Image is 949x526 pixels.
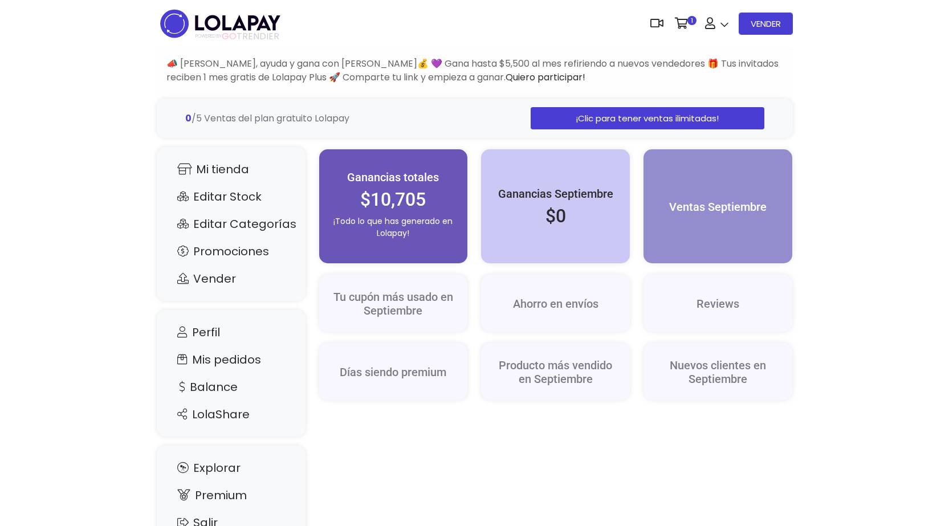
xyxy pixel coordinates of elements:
span: TRENDIER [195,31,279,42]
h5: Producto más vendido en Septiembre [492,358,618,386]
a: VENDER [739,13,793,35]
a: Vender [168,268,294,289]
h5: Tu cupón más usado en Septiembre [331,290,457,317]
strong: 0 [185,112,192,125]
a: Perfil [168,321,294,343]
a: Balance [168,376,294,398]
a: Promociones [168,240,294,262]
span: 📣 [PERSON_NAME], ayuda y gana con [PERSON_NAME]💰 💜 Gana hasta $5,500 al mes refiriendo a nuevos v... [166,57,779,84]
a: Mis pedidos [168,349,294,370]
a: Explorar [168,457,294,479]
h5: Ventas Septiembre [655,200,781,214]
h5: Reviews [655,297,781,311]
span: POWERED BY [195,33,222,39]
h2: $10,705 [331,189,457,210]
span: GO [222,30,237,43]
h5: Ganancias Septiembre [492,187,618,201]
a: 1 [669,6,699,40]
a: LolaShare [168,403,294,425]
span: 1 [687,16,697,25]
img: logo [157,6,284,42]
a: Editar Stock [168,186,294,207]
a: Editar Categorías [168,213,294,235]
a: Quiero participar! [506,71,585,84]
span: /5 Ventas del plan gratuito Lolapay [185,112,349,125]
a: ¡Clic para tener ventas ilimitadas! [531,107,764,129]
a: Premium [168,484,294,506]
h5: Ganancias totales [331,170,457,184]
p: ¡Todo lo que has generado en Lolapay! [331,215,457,239]
a: Mi tienda [168,158,294,180]
h5: Nuevos clientes en Septiembre [655,358,781,386]
h5: Ahorro en envíos [492,297,618,311]
h5: Días siendo premium [331,365,457,379]
h2: $0 [492,205,618,227]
